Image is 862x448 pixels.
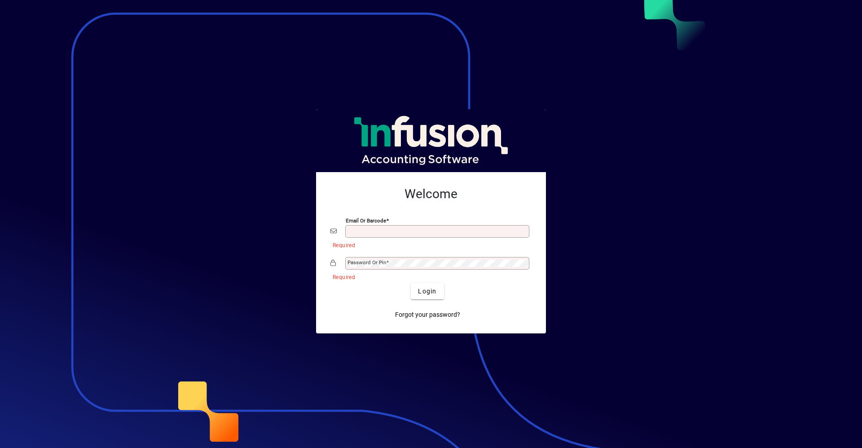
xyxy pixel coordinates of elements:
[411,283,444,299] button: Login
[330,186,532,202] h2: Welcome
[418,287,436,296] span: Login
[333,272,524,281] mat-error: Required
[333,240,524,249] mat-error: Required
[395,310,460,319] span: Forgot your password?
[391,306,464,323] a: Forgot your password?
[347,259,386,266] mat-label: Password or Pin
[346,217,386,224] mat-label: Email or Barcode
